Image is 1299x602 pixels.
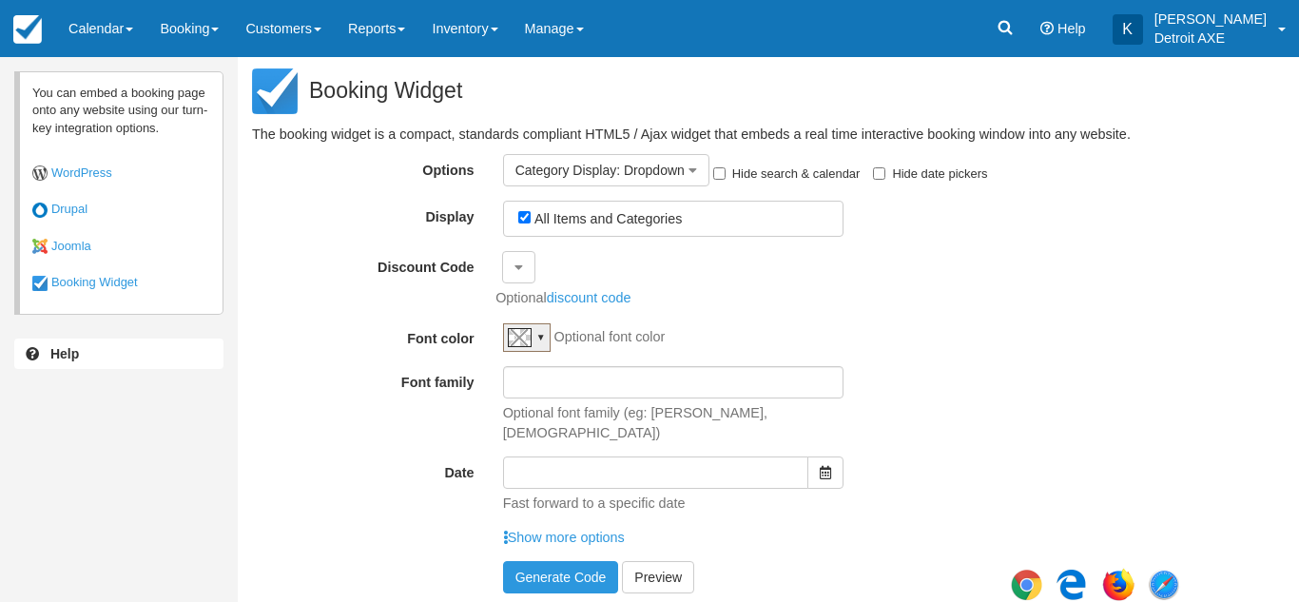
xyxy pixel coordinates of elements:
p: The booking widget is a compact, standards compliant HTML5 / Ajax widget that embeds a real time ... [252,125,1198,145]
a: Booking Widget [32,264,210,301]
span: Hide search & calendar [732,166,861,181]
a: Preview [622,561,694,593]
a: Joomla [32,228,210,265]
p: [PERSON_NAME] [1154,10,1267,29]
p: Fast forward to a specific date [503,494,686,514]
a: discount code [547,290,631,305]
input: Hide date pickers [873,167,885,180]
button: Category Display: Dropdown [503,154,709,186]
button: Generate Code [503,561,619,593]
label: Discount Code [252,251,489,278]
p: You can embed a booking page onto any website using our turn-key integration options. [14,71,223,315]
p: Optional font family (eg: [PERSON_NAME], [DEMOGRAPHIC_DATA]) [503,403,843,442]
a: Help [14,339,223,369]
span: Help [1057,21,1086,36]
label: Font color [252,322,489,349]
label: Font family [252,366,489,393]
img: checkfront-main-nav-mini-logo.png [13,15,42,44]
i: Help [1040,22,1054,35]
span: Hide date pickers [892,166,987,181]
b: Help [50,346,79,361]
p: Optional [495,288,630,308]
span: Category Display [515,163,617,178]
label: All Items and Categories [534,211,682,226]
label: Options [252,154,489,181]
p: Optional font color [554,327,666,347]
p: Detroit AXE [1154,29,1267,48]
label: Display [252,201,489,227]
h2: Booking Widget [252,57,1198,125]
div: K [1113,14,1143,45]
input: Hide search & calendar [713,167,726,180]
label: Date [252,456,489,483]
span: : Dropdown [616,163,685,178]
a: Drupal [32,191,210,228]
a: Show more options [503,530,625,545]
div: ▼ [536,328,546,343]
a: WordPress [32,155,210,192]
